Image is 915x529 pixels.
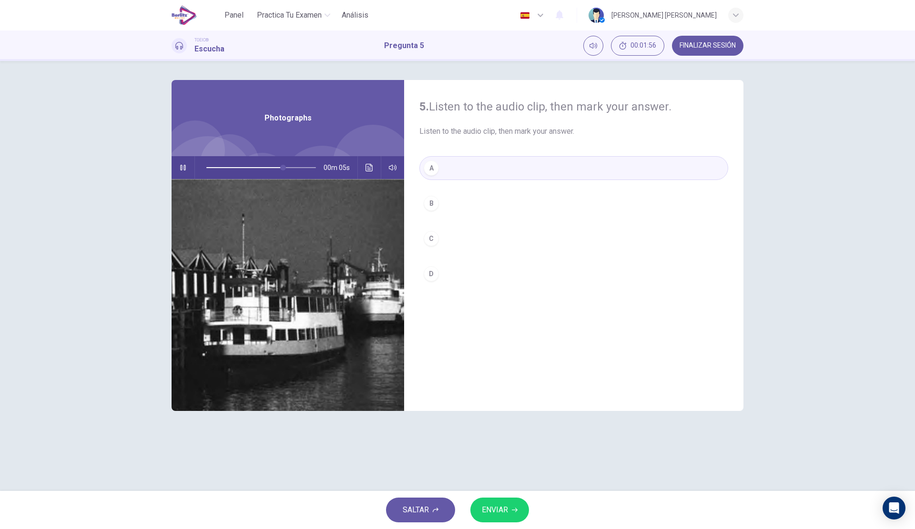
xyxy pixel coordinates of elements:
button: ENVIAR [470,498,529,522]
button: Análisis [338,7,372,24]
button: Haz clic para ver la transcripción del audio [362,156,377,179]
span: Listen to the audio clip, then mark your answer. [419,126,728,137]
img: EduSynch logo [172,6,197,25]
button: Practica tu examen [253,7,334,24]
strong: 5. [419,100,429,113]
img: Photographs [172,179,404,411]
button: D [419,262,728,286]
a: EduSynch logo [172,6,219,25]
button: FINALIZAR SESIÓN [672,36,743,56]
div: Open Intercom Messenger [883,497,905,519]
h4: Listen to the audio clip, then mark your answer. [419,99,728,114]
div: A [424,160,439,176]
span: Photographs [264,112,312,124]
span: SALTAR [403,503,429,517]
span: TOEIC® [194,37,209,43]
span: FINALIZAR SESIÓN [680,42,736,50]
button: A [419,156,728,180]
span: Análisis [342,10,368,21]
span: Practica tu examen [257,10,322,21]
div: C [424,231,439,246]
div: Ocultar [611,36,664,56]
span: Panel [224,10,244,21]
span: 00m 05s [324,156,357,179]
span: ENVIAR [482,503,508,517]
button: C [419,227,728,250]
img: es [519,12,531,19]
img: Profile picture [589,8,604,23]
button: 00:01:56 [611,36,664,56]
h1: Pregunta 5 [384,40,424,51]
h1: Escucha [194,43,224,55]
button: Panel [219,7,249,24]
div: B [424,196,439,211]
span: 00:01:56 [630,42,656,50]
div: D [424,266,439,281]
button: B [419,191,728,215]
div: [PERSON_NAME] [PERSON_NAME] [611,10,717,21]
button: SALTAR [386,498,455,522]
div: Silenciar [583,36,603,56]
